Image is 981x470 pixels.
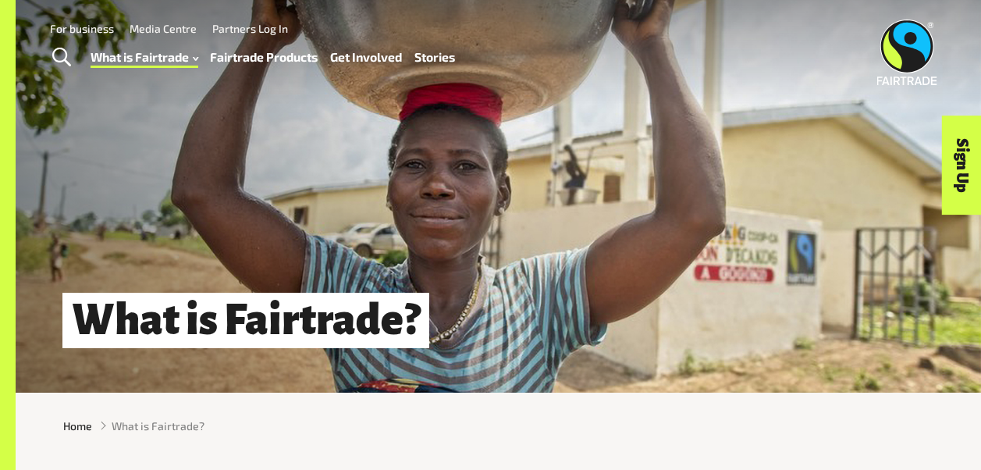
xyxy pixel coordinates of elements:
[212,22,288,35] a: Partners Log In
[130,22,197,35] a: Media Centre
[112,418,204,434] span: What is Fairtrade?
[91,46,198,68] a: What is Fairtrade
[877,20,937,85] img: Fairtrade Australia New Zealand logo
[62,293,429,348] h1: What is Fairtrade?
[330,46,402,68] a: Get Involved
[63,418,92,434] a: Home
[414,46,455,68] a: Stories
[50,22,114,35] a: For business
[42,38,80,77] a: Toggle Search
[210,46,318,68] a: Fairtrade Products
